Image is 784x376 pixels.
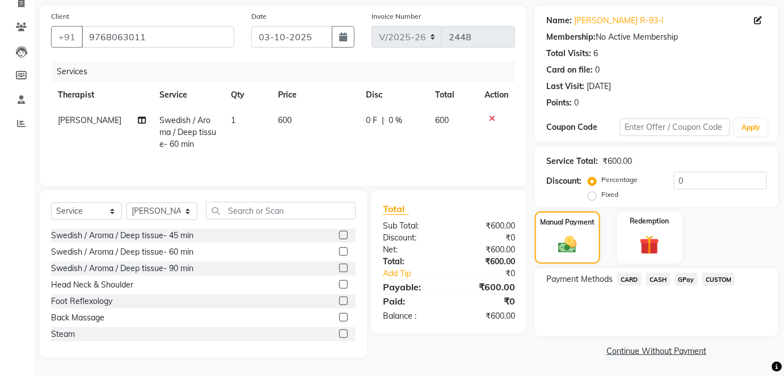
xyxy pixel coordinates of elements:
div: Swedish / Aroma / Deep tissue- 60 min [51,246,193,258]
span: 1 [231,115,235,125]
div: Membership: [546,31,596,43]
div: Card on file: [546,64,593,76]
div: ₹0 [449,294,524,308]
div: 0 [595,64,600,76]
span: CUSTOM [702,273,735,286]
div: Coupon Code [546,121,620,133]
div: ₹600.00 [449,220,524,232]
div: Payable: [374,280,449,294]
div: ₹0 [449,232,524,244]
th: Price [271,82,359,108]
span: Swedish / Aroma / Deep tissue- 60 min [160,115,217,149]
span: CARD [617,273,642,286]
label: Manual Payment [540,217,595,227]
input: Search or Scan [206,202,356,219]
label: Date [251,11,267,22]
label: Client [51,11,69,22]
div: Balance : [374,310,449,322]
div: Back Massage [51,312,104,324]
label: Redemption [630,216,669,226]
div: 0 [574,97,579,109]
div: Net: [374,244,449,256]
label: Percentage [601,175,638,185]
img: _gift.svg [634,233,665,257]
div: [DATE] [587,81,611,92]
span: CASH [646,273,671,286]
a: Continue Without Payment [537,345,776,357]
span: GPay [675,273,698,286]
div: Last Visit: [546,81,584,92]
div: Total: [374,256,449,268]
div: ₹600.00 [449,256,524,268]
span: [PERSON_NAME] [58,115,121,125]
div: Steam [51,328,75,340]
div: ₹0 [461,268,524,280]
label: Fixed [601,189,618,200]
div: Discount: [546,175,581,187]
th: Therapist [51,82,153,108]
span: 600 [278,115,292,125]
div: Swedish / Aroma / Deep tissue- 45 min [51,230,193,242]
th: Disc [359,82,429,108]
span: | [382,115,384,126]
a: [PERSON_NAME] R-93-l [574,15,663,27]
div: ₹600.00 [449,280,524,294]
div: ₹600.00 [449,310,524,322]
div: Head Neck & Shoulder [51,279,133,291]
span: 600 [435,115,449,125]
div: Discount: [374,232,449,244]
div: Paid: [374,294,449,308]
div: ₹600.00 [449,244,524,256]
button: +91 [51,26,83,48]
div: ₹600.00 [602,155,632,167]
th: Service [153,82,224,108]
div: Service Total: [546,155,598,167]
div: Name: [546,15,572,27]
button: Apply [735,119,767,136]
span: 0 % [389,115,402,126]
span: 0 F [366,115,377,126]
span: Payment Methods [546,273,613,285]
div: Total Visits: [546,48,591,60]
div: Services [52,61,524,82]
div: Points: [546,97,572,109]
div: 6 [593,48,598,60]
a: Add Tip [374,268,461,280]
div: Swedish / Aroma / Deep tissue- 90 min [51,263,193,274]
span: Total [383,203,409,215]
div: No Active Membership [546,31,767,43]
label: Invoice Number [372,11,421,22]
input: Search by Name/Mobile/Email/Code [82,26,234,48]
div: Sub Total: [374,220,449,232]
th: Total [428,82,478,108]
th: Action [478,82,515,108]
div: Foot Reflexology [51,295,112,307]
input: Enter Offer / Coupon Code [620,119,731,136]
img: _cash.svg [553,234,583,256]
th: Qty [224,82,271,108]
